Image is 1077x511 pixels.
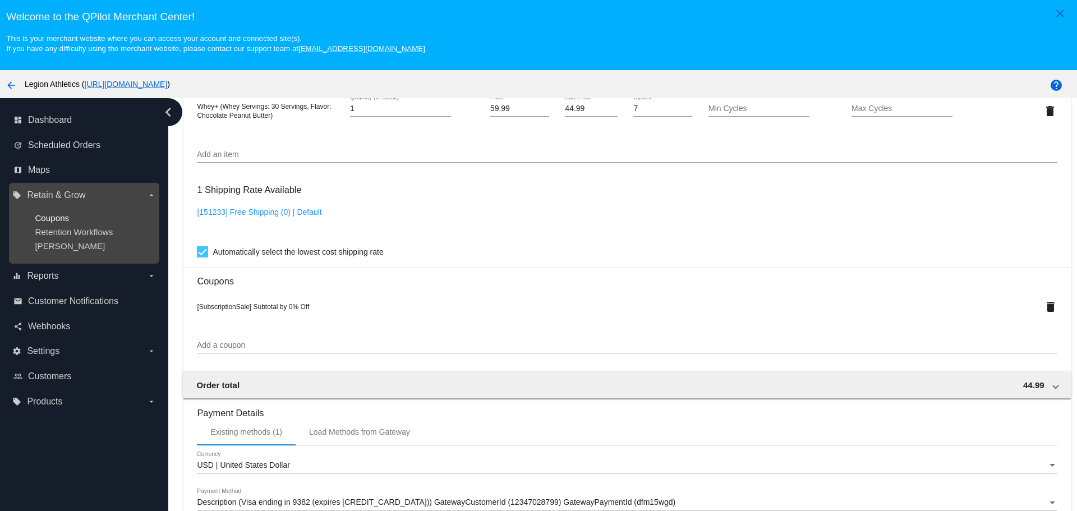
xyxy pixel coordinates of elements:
[197,399,1057,418] h3: Payment Details
[197,461,289,469] span: USD | United States Dollar
[35,227,113,237] a: Retention Workflows
[197,268,1057,287] h3: Coupons
[197,303,309,311] span: [SubscriptionSale] Subtotal by 0% Off
[6,11,1070,23] h3: Welcome to the QPilot Merchant Center!
[12,347,21,356] i: settings
[12,271,21,280] i: equalizer
[13,322,22,331] i: share
[197,208,321,217] a: [151233] Free Shipping (0) | Default
[1023,380,1044,390] span: 44.99
[27,346,59,356] span: Settings
[27,397,62,407] span: Products
[197,103,331,119] span: Whey+ (Whey Servings: 30 Servings, Flavor: Chocolate Peanut Butter)
[147,191,156,200] i: arrow_drop_down
[13,141,22,150] i: update
[490,104,549,113] input: Price
[159,103,177,121] i: chevron_left
[309,427,410,436] div: Load Methods from Gateway
[298,44,425,53] a: [EMAIL_ADDRESS][DOMAIN_NAME]
[1043,104,1057,118] mat-icon: delete
[12,191,21,200] i: local_offer
[197,178,301,202] h3: 1 Shipping Rate Available
[25,80,170,89] span: Legion Athletics ( )
[633,104,692,113] input: Cycles
[708,104,809,113] input: Min Cycles
[85,80,168,89] a: [URL][DOMAIN_NAME]
[852,104,952,113] input: Max Cycles
[6,34,425,53] small: This is your merchant website where you can access your account and connected site(s). If you hav...
[147,397,156,406] i: arrow_drop_down
[197,461,1057,470] mat-select: Currency
[13,165,22,174] i: map
[147,271,156,280] i: arrow_drop_down
[4,79,18,92] mat-icon: arrow_back
[197,498,675,507] span: Description (Visa ending in 9382 (expires [CREDIT_CARD_DATA])) GatewayCustomerId (12347028799) Ga...
[28,140,100,150] span: Scheduled Orders
[197,341,1057,350] input: Add a coupon
[13,161,156,179] a: map Maps
[28,115,72,125] span: Dashboard
[197,150,1057,159] input: Add an item
[28,296,118,306] span: Customer Notifications
[213,245,383,259] span: Automatically select the lowest cost shipping rate
[35,241,105,251] a: [PERSON_NAME]
[13,111,156,129] a: dashboard Dashboard
[197,498,1057,507] mat-select: Payment Method
[27,271,58,281] span: Reports
[13,116,22,125] i: dashboard
[28,165,50,175] span: Maps
[28,371,71,381] span: Customers
[12,397,21,406] i: local_offer
[13,292,156,310] a: email Customer Notifications
[28,321,70,332] span: Webhooks
[27,190,85,200] span: Retain & Grow
[147,347,156,356] i: arrow_drop_down
[13,372,22,381] i: people_outline
[1053,7,1067,20] mat-icon: close
[210,427,282,436] div: Existing methods (1)
[13,317,156,335] a: share Webhooks
[13,136,156,154] a: update Scheduled Orders
[13,367,156,385] a: people_outline Customers
[1050,79,1063,92] mat-icon: help
[196,380,240,390] span: Order total
[350,104,451,113] input: Quantity (In Stock)
[13,297,22,306] i: email
[565,104,617,113] input: Sale Price
[1044,300,1057,314] mat-icon: delete
[183,371,1071,398] mat-expansion-panel-header: Order total 44.99
[35,213,69,223] a: Coupons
